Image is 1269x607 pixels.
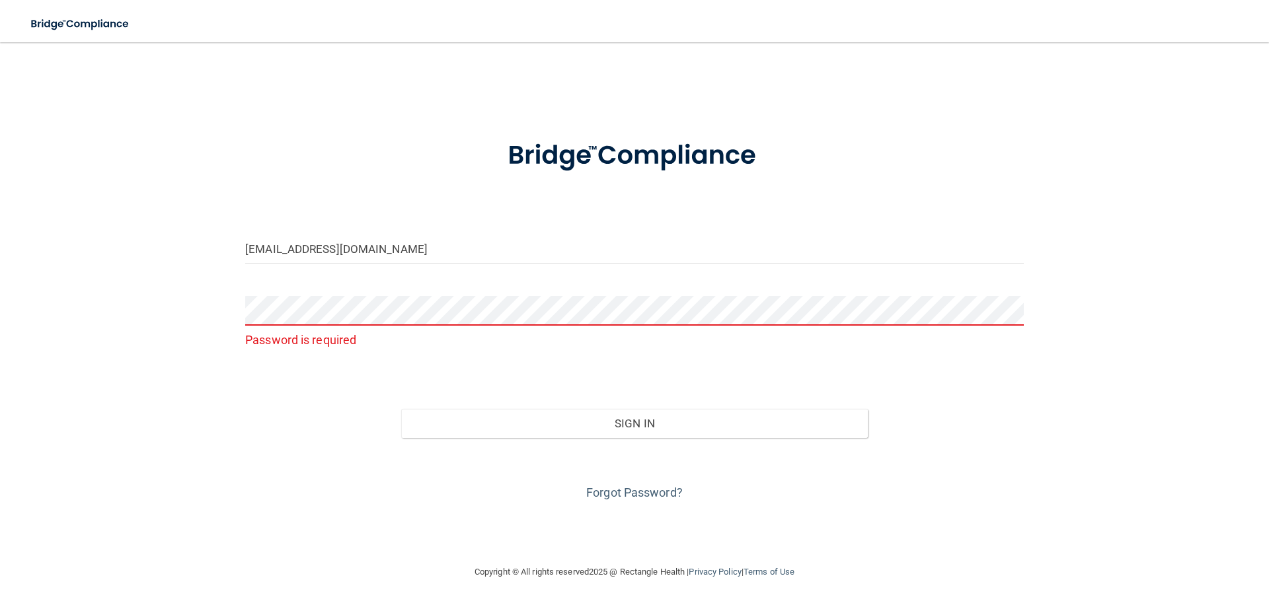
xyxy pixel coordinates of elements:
[744,567,794,577] a: Terms of Use
[20,11,141,38] img: bridge_compliance_login_screen.278c3ca4.svg
[245,234,1024,264] input: Email
[245,329,1024,351] p: Password is required
[401,409,868,438] button: Sign In
[586,485,683,499] a: Forgot Password?
[481,122,788,190] img: bridge_compliance_login_screen.278c3ca4.svg
[689,567,741,577] a: Privacy Policy
[393,551,876,593] div: Copyright © All rights reserved 2025 @ Rectangle Health | |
